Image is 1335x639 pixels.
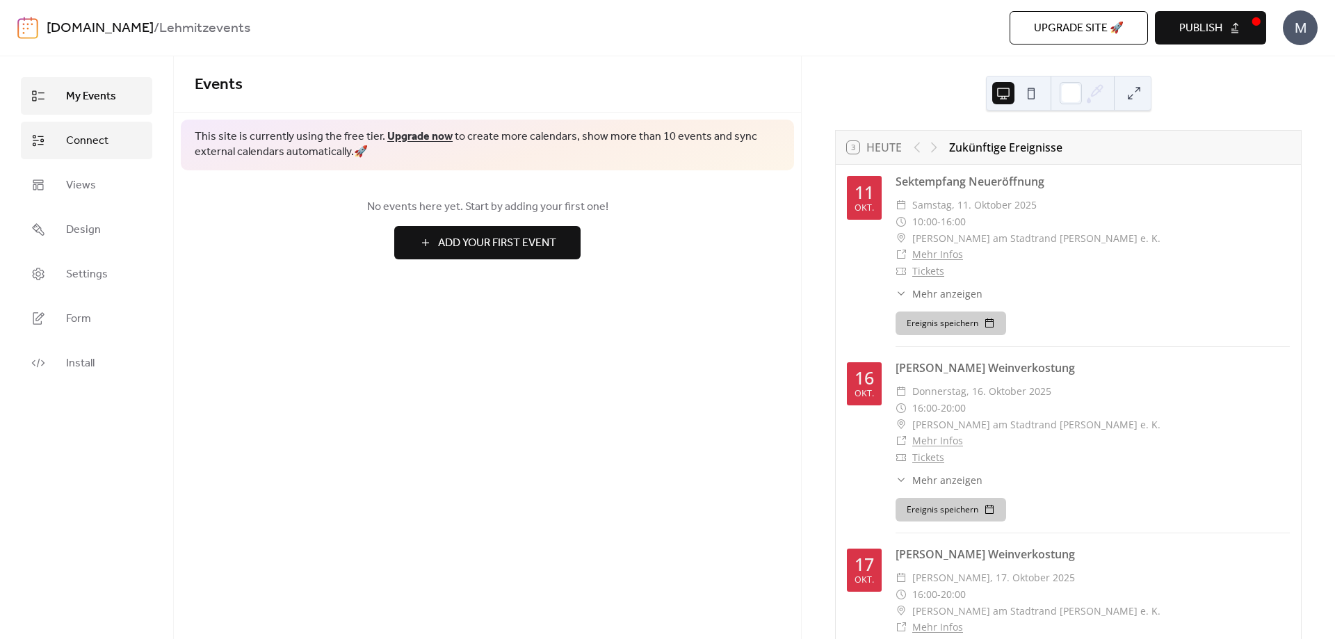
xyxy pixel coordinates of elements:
[912,569,1075,586] span: [PERSON_NAME], 17. Oktober 2025
[1283,10,1318,45] div: M
[66,222,101,238] span: Design
[195,70,243,100] span: Events
[912,451,944,464] a: Tickets
[896,263,907,280] div: ​
[21,255,152,293] a: Settings
[941,213,966,230] span: 16:00
[912,286,982,301] span: Mehr anzeigen
[21,300,152,337] a: Form
[937,586,941,603] span: -
[896,286,982,301] button: ​Mehr anzeigen
[912,230,1160,247] span: [PERSON_NAME] am Stadtrand [PERSON_NAME] e. K.
[896,197,907,213] div: ​
[896,473,907,487] div: ​
[937,400,941,416] span: -
[896,174,1044,189] a: Sektempfang Neueröffnung
[66,177,96,194] span: Views
[1034,20,1124,37] span: Upgrade site 🚀
[896,619,907,636] div: ​
[912,197,1037,213] span: Samstag, 11. Oktober 2025
[394,226,581,259] button: Add Your First Event
[912,400,937,416] span: 16:00
[912,620,963,633] a: Mehr Infos
[896,586,907,603] div: ​
[387,126,453,147] a: Upgrade now
[896,498,1006,521] button: Ereignis speichern
[896,230,907,247] div: ​
[896,360,1075,375] a: [PERSON_NAME] Weinverkostung
[912,586,937,603] span: 16:00
[855,184,874,201] div: 11
[912,213,937,230] span: 10:00
[896,416,907,433] div: ​
[438,235,556,252] span: Add Your First Event
[154,15,159,42] b: /
[912,434,963,447] a: Mehr Infos
[195,226,780,259] a: Add Your First Event
[896,246,907,263] div: ​
[21,122,152,159] a: Connect
[47,15,154,42] a: [DOMAIN_NAME]
[896,603,907,620] div: ​
[896,213,907,230] div: ​
[949,139,1062,156] div: Zukünftige Ereignisse
[21,77,152,115] a: My Events
[896,312,1006,335] button: Ereignis speichern
[21,211,152,248] a: Design
[855,389,874,398] div: Okt.
[66,88,116,105] span: My Events
[195,199,780,216] span: No events here yet. Start by adding your first one!
[1155,11,1266,45] button: Publish
[855,576,874,585] div: Okt.
[912,603,1160,620] span: [PERSON_NAME] am Stadtrand [PERSON_NAME] e. K.
[937,213,941,230] span: -
[896,432,907,449] div: ​
[912,416,1160,433] span: [PERSON_NAME] am Stadtrand [PERSON_NAME] e. K.
[66,311,91,327] span: Form
[896,400,907,416] div: ​
[159,15,250,42] b: Lehmitzevents
[896,383,907,400] div: ​
[896,547,1075,562] a: [PERSON_NAME] Weinverkostung
[195,129,780,161] span: This site is currently using the free tier. to create more calendars, show more than 10 events an...
[855,204,874,213] div: Okt.
[912,383,1051,400] span: Donnerstag, 16. Oktober 2025
[66,133,108,149] span: Connect
[912,248,963,261] a: Mehr Infos
[21,166,152,204] a: Views
[66,266,108,283] span: Settings
[912,473,982,487] span: Mehr anzeigen
[21,344,152,382] a: Install
[912,264,944,277] a: Tickets
[896,286,907,301] div: ​
[896,569,907,586] div: ​
[66,355,95,372] span: Install
[941,400,966,416] span: 20:00
[1010,11,1148,45] button: Upgrade site 🚀
[1179,20,1222,37] span: Publish
[17,17,38,39] img: logo
[855,369,874,387] div: 16
[896,449,907,466] div: ​
[855,556,874,573] div: 17
[896,473,982,487] button: ​Mehr anzeigen
[941,586,966,603] span: 20:00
